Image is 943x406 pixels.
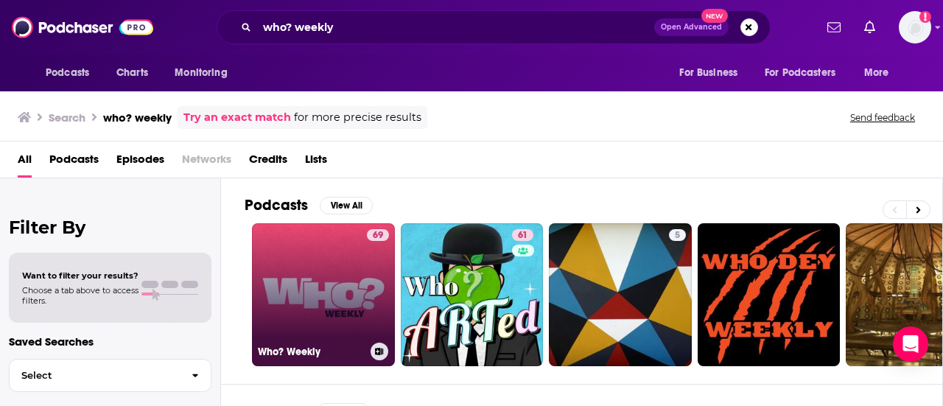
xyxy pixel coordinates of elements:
h3: Who? Weekly [258,346,365,358]
a: Credits [249,147,287,178]
a: Try an exact match [183,109,291,126]
span: New [701,9,728,23]
span: 69 [373,228,383,243]
span: 61 [518,228,527,243]
span: Charts [116,63,148,83]
a: All [18,147,32,178]
a: Show notifications dropdown [858,15,881,40]
span: More [864,63,889,83]
span: Logged in as mdekoning [899,11,931,43]
div: Open Intercom Messenger [893,326,928,362]
button: Send feedback [846,111,919,124]
a: Podcasts [49,147,99,178]
a: Lists [305,147,327,178]
button: open menu [669,59,756,87]
h2: Podcasts [245,196,308,214]
button: Select [9,359,211,392]
a: 69Who? Weekly [252,223,395,366]
svg: Add a profile image [919,11,931,23]
h3: who? weekly [103,111,172,125]
a: 5 [549,223,692,366]
a: PodcastsView All [245,196,373,214]
button: open menu [35,59,108,87]
span: 5 [675,228,680,243]
a: Episodes [116,147,164,178]
img: User Profile [899,11,931,43]
span: Select [10,371,180,380]
span: Choose a tab above to access filters. [22,285,139,306]
span: Podcasts [46,63,89,83]
span: For Podcasters [765,63,835,83]
span: Want to filter your results? [22,270,139,281]
button: Show profile menu [899,11,931,43]
a: Charts [107,59,157,87]
h2: Filter By [9,217,211,238]
a: Show notifications dropdown [821,15,846,40]
span: Open Advanced [661,24,722,31]
span: for more precise results [294,109,421,126]
div: Search podcasts, credits, & more... [217,10,771,44]
button: open menu [164,59,246,87]
a: 61 [401,223,544,366]
a: 69 [367,229,389,241]
button: Open AdvancedNew [654,18,729,36]
p: Saved Searches [9,335,211,349]
button: open menu [854,59,908,87]
input: Search podcasts, credits, & more... [257,15,654,39]
a: 61 [512,229,533,241]
img: Podchaser - Follow, Share and Rate Podcasts [12,13,153,41]
button: View All [320,197,373,214]
h3: Search [49,111,85,125]
button: open menu [755,59,857,87]
span: For Business [679,63,737,83]
span: Monitoring [175,63,227,83]
a: 5 [669,229,686,241]
span: Networks [182,147,231,178]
